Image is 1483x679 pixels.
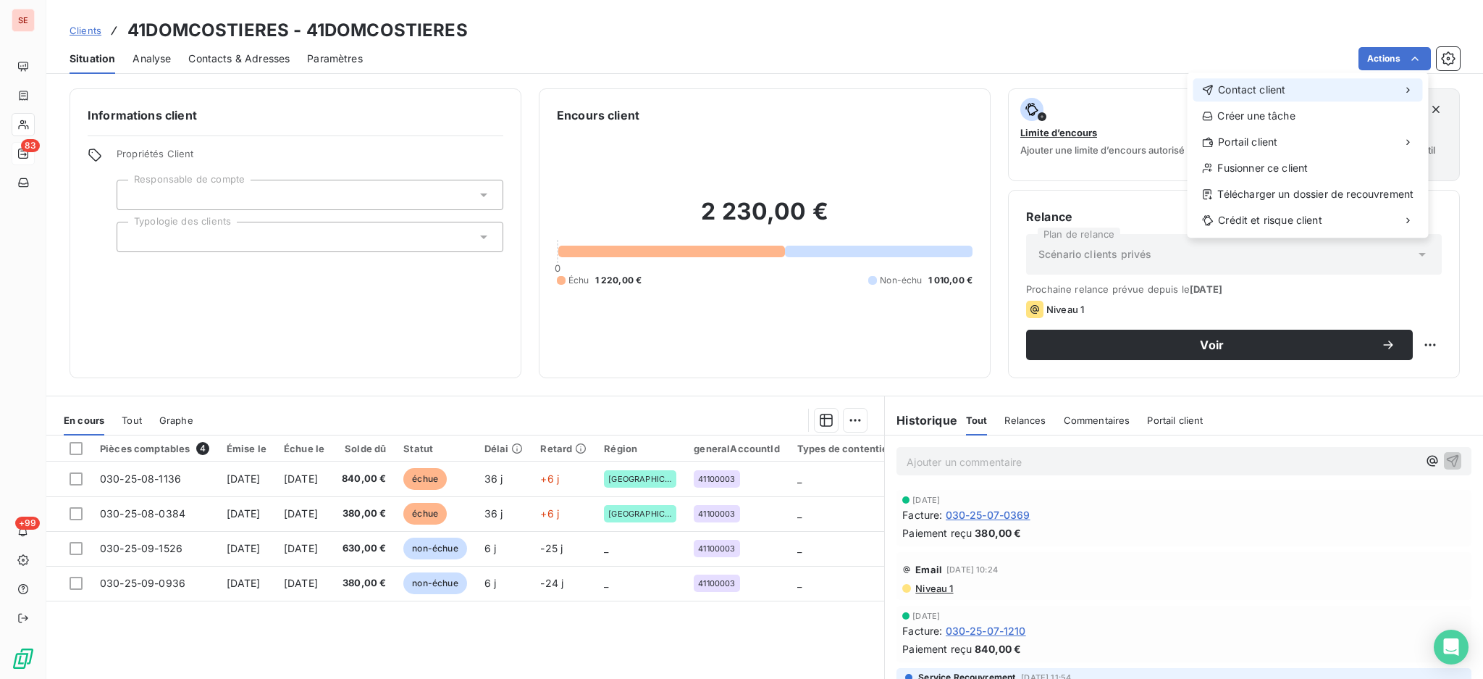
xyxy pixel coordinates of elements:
[1193,157,1422,180] div: Fusionner ce client
[1218,213,1322,228] span: Crédit et risque client
[1218,135,1277,149] span: Portail client
[1193,183,1422,206] div: Télécharger un dossier de recouvrement
[1193,104,1422,128] div: Créer une tâche
[1218,83,1285,97] span: Contact client
[1187,72,1428,238] div: Actions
